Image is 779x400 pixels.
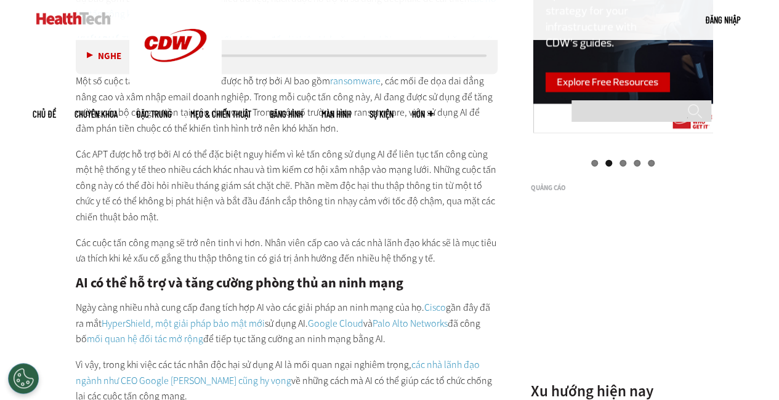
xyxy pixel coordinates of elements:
[530,197,715,351] iframe: quảng cáo
[373,317,448,330] a: Palo Alto Networks
[76,301,424,314] font: Ngày càng nhiều nhà cung cấp đang tích hợp AI vào các giải pháp an ninh mạng của họ.
[36,12,111,25] img: Trang chủ
[8,363,39,394] div: Cài đặt Cookie
[308,317,363,330] a: Google Cloud
[87,332,203,345] a: mối quan hệ đối tác mở rộng
[8,363,39,394] button: Mở Tùy chọn
[76,236,496,265] font: Các cuộc tấn công mạng sẽ trở nên tinh vi hơn. Nhân viên cấp cao và các nhà lãnh đạo khác sẽ là m...
[76,148,496,223] font: Các APT được hỗ trợ bởi AI có thể đặc biệt nguy hiểm vì kẻ tấn công sử dụng AI để liên tục tấn cô...
[136,110,172,119] a: Đặc trưng
[76,358,411,371] font: Vì vậy, trong khi việc các tác nhân độc hại sử dụng AI là mối quan ngại nghiêm trọng,
[530,183,565,193] font: Quảng cáo
[265,317,308,330] font: sử dụng AI.
[129,81,222,94] a: CDW
[270,110,303,119] a: Băng hình
[76,301,490,330] font: gần đây đã ra mắt
[190,108,251,119] font: Mẹo & Chiến thuật
[369,110,394,119] a: Sự kiện
[363,317,373,330] font: và
[321,110,351,119] a: Màn hình
[75,108,118,119] font: Chuyên khoa
[412,108,425,119] font: Hơn
[190,110,251,119] a: Mẹo & Chiến thuật
[705,14,741,26] div: Menu người dùng
[705,14,741,25] a: Đăng nhập
[136,108,172,119] font: Đặc trưng
[321,108,351,119] font: Màn hình
[76,274,403,292] font: AI có thể hỗ trợ và tăng cường phòng thủ an ninh mạng
[203,332,385,345] font: để tiếp tục tăng cường an ninh mạng bằng AI.
[33,108,56,119] font: Chủ đề
[270,108,303,119] font: Băng hình
[102,317,265,330] a: HyperShield, một giải pháp bảo mật mới
[369,108,394,119] font: Sự kiện
[424,301,446,314] a: Cisco
[76,358,480,387] a: các nhà lãnh đạo ngành như CEO Google [PERSON_NAME] cũng hy vọng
